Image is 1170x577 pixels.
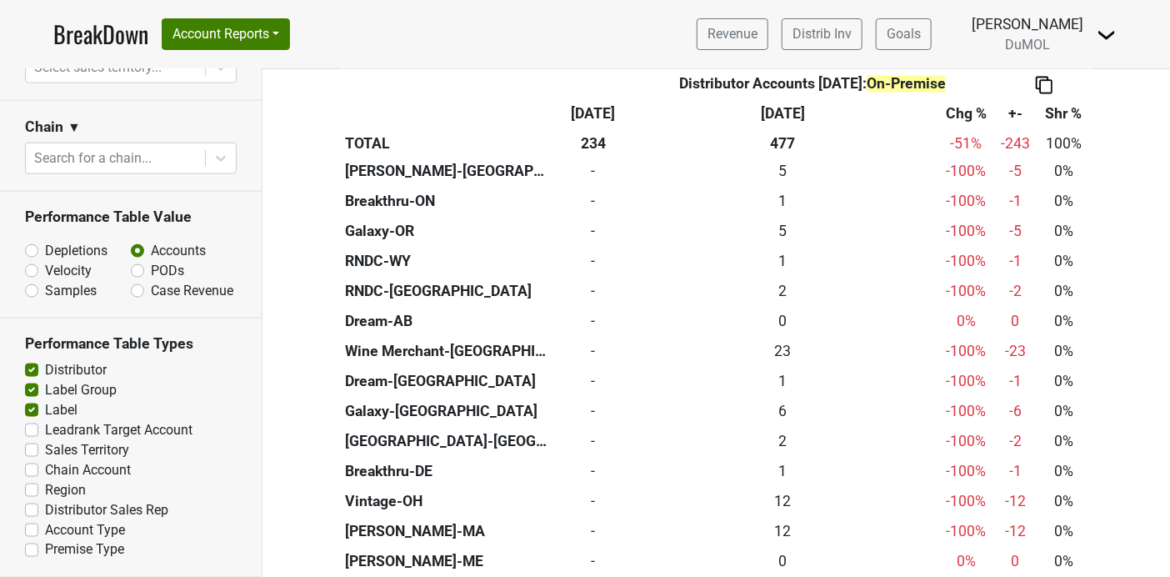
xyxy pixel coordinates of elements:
[342,156,557,186] th: [PERSON_NAME]-[GEOGRAPHIC_DATA]
[557,336,628,366] td: 0
[45,480,86,500] label: Region
[1000,490,1031,512] div: -12
[45,420,192,440] label: Leadrank Target Account
[876,18,932,50] a: Goals
[1035,156,1093,186] td: 0%
[342,396,557,426] th: Galaxy-[GEOGRAPHIC_DATA]
[557,516,628,546] td: 0
[1035,129,1093,159] td: 100%
[937,306,996,336] td: 0 %
[557,366,628,396] td: 0
[342,486,557,516] th: Vintage-OH
[996,99,1034,129] th: +-: activate to sort column ascending
[1035,426,1093,456] td: 0%
[342,216,557,246] th: Galaxy-OR
[162,18,290,50] button: Account Reports
[45,281,97,301] label: Samples
[45,500,168,520] label: Distributor Sales Rep
[937,396,996,426] td: -100 %
[629,366,937,396] th: 1
[629,156,937,186] th: 5
[629,129,937,159] th: 477
[151,261,184,281] label: PODs
[937,546,996,576] td: 0 %
[629,546,937,576] th: 0
[557,426,628,456] td: 0
[342,246,557,276] th: RNDC-WY
[1000,220,1031,242] div: -5
[937,336,996,366] td: -100 %
[633,400,933,422] div: 6
[557,486,628,516] td: 0
[25,118,63,136] h3: Chain
[45,460,131,480] label: Chain Account
[1000,550,1031,572] div: 0
[561,370,625,392] div: -
[67,118,81,138] span: ▼
[25,335,237,353] h3: Performance Table Types
[1000,520,1031,542] div: -12
[557,306,628,336] td: 0
[561,340,625,362] div: -
[561,220,625,242] div: -
[633,550,933,572] div: 0
[561,280,625,302] div: -
[561,310,625,332] div: -
[629,516,937,546] th: 12
[342,129,557,159] th: TOTAL
[1000,370,1031,392] div: -1
[937,276,996,306] td: -100 %
[1035,516,1093,546] td: 0%
[557,396,628,426] td: 0
[342,336,557,366] th: Wine Merchant-[GEOGRAPHIC_DATA]
[342,426,557,456] th: [GEOGRAPHIC_DATA]-[GEOGRAPHIC_DATA]
[1000,400,1031,422] div: -6
[1005,37,1050,53] span: DuMOL
[1035,306,1093,336] td: 0%
[633,250,933,272] div: 1
[561,430,625,452] div: -
[633,310,933,332] div: 0
[629,396,937,426] th: 6
[342,306,557,336] th: Dream-AB
[633,220,933,242] div: 5
[25,208,237,226] h3: Performance Table Value
[1035,99,1093,129] th: Shr %: activate to sort column ascending
[937,156,996,186] td: -100 %
[1035,546,1093,576] td: 0%
[633,280,933,302] div: 2
[951,136,982,153] span: -51%
[1000,430,1031,452] div: -2
[1000,280,1031,302] div: -2
[1000,310,1031,332] div: 0
[629,99,937,129] th: Aug '24: activate to sort column ascending
[557,156,628,186] td: 0
[45,360,107,380] label: Distributor
[561,400,625,422] div: -
[1035,366,1093,396] td: 0%
[1035,456,1093,486] td: 0%
[629,306,937,336] th: 0
[45,400,77,420] label: Label
[937,366,996,396] td: -100 %
[629,216,937,246] th: 5
[937,486,996,516] td: -100 %
[633,490,933,512] div: 12
[937,99,996,129] th: Chg %: activate to sort column ascending
[342,186,557,216] th: Breakthru-ON
[629,246,937,276] th: 1
[633,190,933,212] div: 1
[557,456,628,486] td: 0
[1000,190,1031,212] div: -1
[561,460,625,482] div: -
[1035,336,1093,366] td: 0%
[342,516,557,546] th: [PERSON_NAME]-MA
[53,17,148,52] a: BreakDown
[633,370,933,392] div: 1
[342,456,557,486] th: Breakthru-DE
[633,340,933,362] div: 23
[1036,77,1052,94] img: Copy to clipboard
[867,76,946,93] span: On-Premise
[45,440,129,460] label: Sales Territory
[629,186,937,216] th: 1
